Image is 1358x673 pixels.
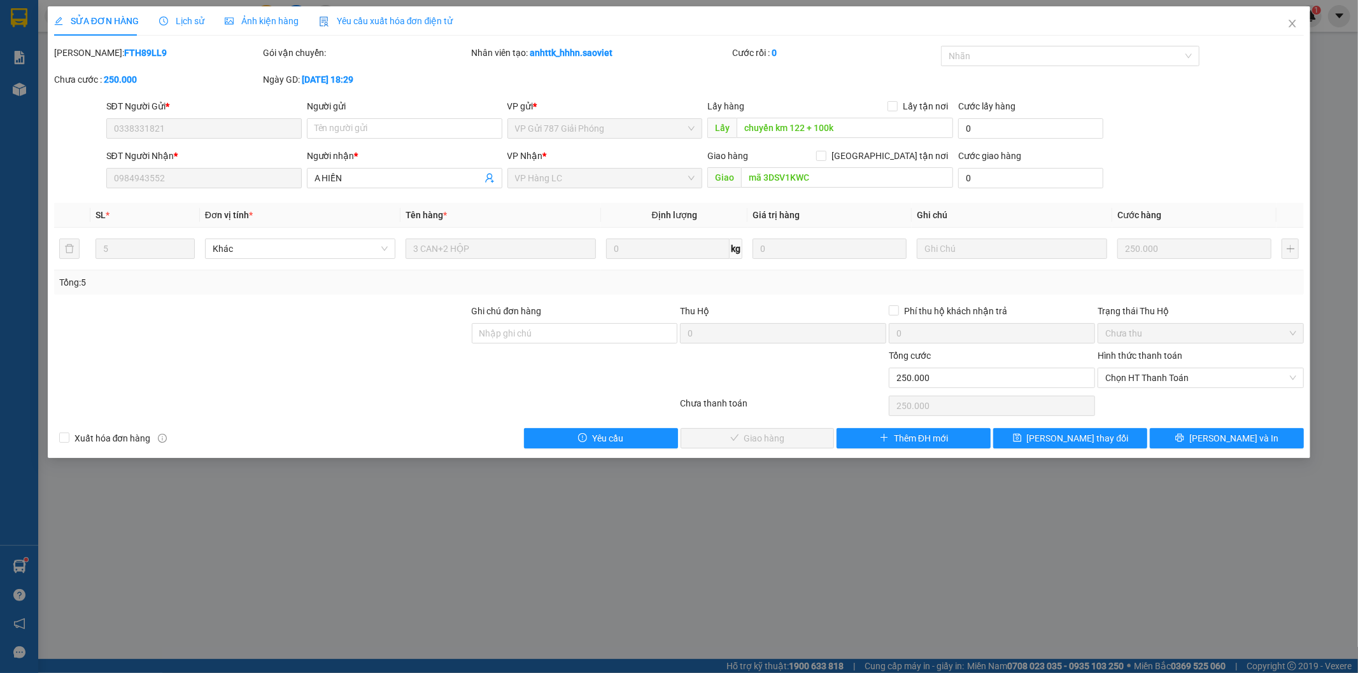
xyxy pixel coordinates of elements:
span: Thu Hộ [680,306,709,316]
span: Ảnh kiện hàng [225,16,299,26]
span: [GEOGRAPHIC_DATA] tận nơi [826,149,953,163]
span: Phí thu hộ khách nhận trả [899,304,1012,318]
span: Xuất hóa đơn hàng [69,431,156,445]
input: 0 [1117,239,1271,259]
span: Lịch sử [159,16,204,26]
button: checkGiao hàng [681,428,835,448]
span: clock-circle [159,17,168,25]
b: anhttk_hhhn.saoviet [530,48,613,58]
span: Giao [707,167,741,188]
span: SL [95,210,106,220]
label: Hình thức thanh toán [1098,350,1182,361]
b: [DATE] 18:29 [302,74,353,85]
span: Yêu cầu xuất hóa đơn điện tử [319,16,453,26]
span: user-add [484,173,495,183]
div: Cước rồi : [732,46,938,60]
span: Chọn HT Thanh Toán [1105,368,1296,387]
div: SĐT Người Nhận [106,149,302,163]
button: printer[PERSON_NAME] và In [1150,428,1304,448]
input: 0 [753,239,907,259]
span: VP Hàng LC [515,169,695,188]
input: Cước lấy hàng [958,118,1103,139]
input: Dọc đường [737,118,953,138]
label: Ghi chú đơn hàng [472,306,542,316]
th: Ghi chú [912,203,1112,228]
span: info-circle [158,434,167,443]
span: Giá trị hàng [753,210,800,220]
b: FTH89LL9 [124,48,167,58]
img: icon [319,17,329,27]
span: [PERSON_NAME] và In [1189,431,1278,445]
div: Người nhận [307,149,502,163]
input: Cước giao hàng [958,168,1103,188]
span: kg [730,239,742,259]
input: VD: Bàn, Ghế [406,239,596,259]
input: Ghi Chú [917,239,1107,259]
span: Lấy tận nơi [898,99,953,113]
span: Cước hàng [1117,210,1161,220]
div: Chưa thanh toán [679,396,888,419]
span: Lấy [707,118,737,138]
input: Ghi chú đơn hàng [472,323,678,343]
div: SĐT Người Gửi [106,99,302,113]
span: save [1013,433,1022,443]
div: Người gửi [307,99,502,113]
span: close [1287,18,1298,29]
span: Tên hàng [406,210,447,220]
span: [PERSON_NAME] thay đổi [1027,431,1129,445]
label: Cước giao hàng [958,151,1021,161]
span: Yêu cầu [592,431,623,445]
b: 0 [772,48,777,58]
span: Lấy hàng [707,101,744,111]
span: picture [225,17,234,25]
span: Đơn vị tính [205,210,253,220]
span: VP Gửi 787 Giải Phóng [515,119,695,138]
input: Dọc đường [741,167,953,188]
div: Tổng: 5 [59,275,524,289]
button: save[PERSON_NAME] thay đổi [993,428,1147,448]
span: Thêm ĐH mới [894,431,948,445]
div: Nhân viên tạo: [472,46,730,60]
button: delete [59,239,80,259]
div: Chưa cước : [54,73,260,87]
div: Gói vận chuyển: [263,46,469,60]
div: VP gửi [507,99,703,113]
span: VP Nhận [507,151,543,161]
span: exclamation-circle [578,433,587,443]
span: SỬA ĐƠN HÀNG [54,16,139,26]
label: Cước lấy hàng [958,101,1015,111]
div: [PERSON_NAME]: [54,46,260,60]
span: Giao hàng [707,151,748,161]
div: Trạng thái Thu Hộ [1098,304,1304,318]
span: edit [54,17,63,25]
span: Định lượng [652,210,697,220]
span: printer [1175,433,1184,443]
button: plus [1282,239,1299,259]
button: Close [1275,6,1310,42]
div: Ngày GD: [263,73,469,87]
button: plusThêm ĐH mới [837,428,991,448]
span: plus [880,433,889,443]
span: Tổng cước [889,350,931,361]
b: 250.000 [104,74,137,85]
button: exclamation-circleYêu cầu [524,428,678,448]
span: Chưa thu [1105,324,1296,343]
span: Khác [213,239,388,258]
